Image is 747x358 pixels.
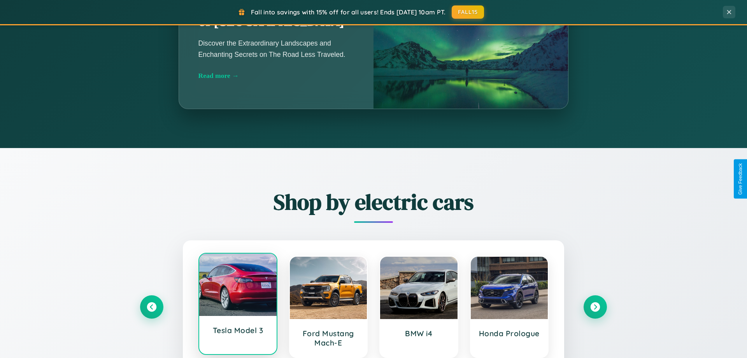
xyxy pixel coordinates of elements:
[738,163,743,195] div: Give Feedback
[479,329,540,338] h3: Honda Prologue
[140,187,607,217] h2: Shop by electric cars
[207,326,269,335] h3: Tesla Model 3
[198,72,354,80] div: Read more →
[198,38,354,60] p: Discover the Extraordinary Landscapes and Enchanting Secrets on The Road Less Traveled.
[388,329,450,338] h3: BMW i4
[298,329,359,347] h3: Ford Mustang Mach-E
[452,5,484,19] button: FALL15
[251,8,446,16] span: Fall into savings with 15% off for all users! Ends [DATE] 10am PT.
